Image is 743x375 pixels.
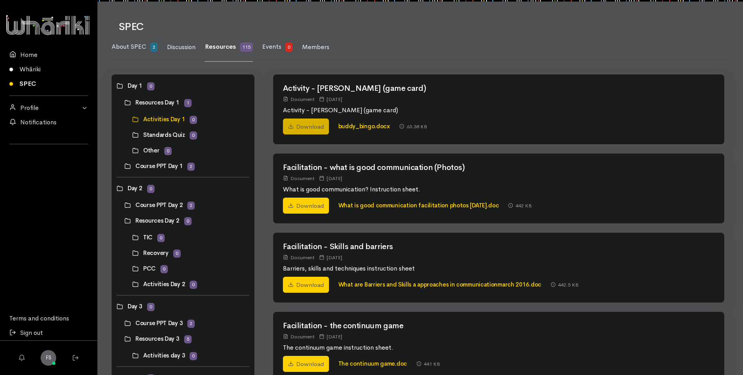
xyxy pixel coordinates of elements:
[119,21,720,33] h1: SPEC
[283,343,715,352] p: The continuum game instruction sheet.
[319,95,342,103] div: [DATE]
[283,163,715,172] h2: Facilitation - what is good communication (Photos)
[416,360,440,368] div: 441 KB
[285,42,293,52] span: 0
[283,198,329,214] a: Download
[283,106,715,115] p: Activity - [PERSON_NAME] (game card)
[338,122,390,130] a: buddy_bingo.docx
[338,202,499,209] a: What is good communication facilitation photos [DATE].doc
[283,322,715,330] h2: Facilitation - the continuum game
[283,119,329,135] a: Download
[508,202,532,210] div: 442 KB
[302,33,329,62] a: Members
[399,122,427,131] div: 63.38 KB
[167,33,196,62] a: Discussion
[338,360,407,367] a: The continuum game.doc
[283,242,715,251] h2: Facilitation - Skills and barriers
[283,84,715,93] h2: Activity - [PERSON_NAME] (game card)
[319,253,342,262] div: [DATE]
[240,42,253,52] span: 115
[283,356,329,372] a: Download
[262,33,293,62] a: Events 0
[33,149,64,158] iframe: LinkedIn Embedded Content
[283,253,315,262] div: Document
[283,264,715,273] p: Barriers, skills and techniques instruction sheet
[112,33,158,62] a: About SPEC 2
[283,185,715,194] p: What is good communication? Instruction sheet.
[283,174,315,182] div: Document
[338,281,541,288] a: What are Barriers and Skills a approaches in communicationmarch 2016.doc
[283,95,315,103] div: Document
[9,149,88,168] div: Follow us on LinkedIn
[302,43,329,51] span: Members
[319,174,342,182] div: [DATE]
[112,42,146,51] span: About SPEC
[167,43,196,51] span: Discussion
[205,33,253,62] a: Resources 115
[150,42,158,52] span: 2
[283,277,329,293] a: Download
[283,333,315,341] div: Document
[205,42,236,51] span: Resources
[41,350,56,366] a: FS
[551,281,579,289] div: 442.5 KB
[319,333,342,341] div: [DATE]
[262,42,281,51] span: Events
